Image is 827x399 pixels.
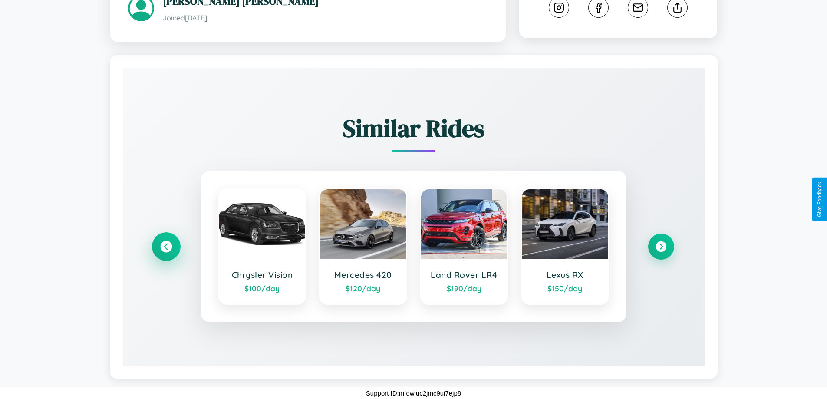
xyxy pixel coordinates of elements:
div: $ 150 /day [530,284,600,293]
h3: Land Rover LR4 [430,270,499,280]
h2: Similar Rides [153,112,674,145]
a: Chrysler Vision$100/day [218,188,306,305]
div: Give Feedback [817,182,823,217]
p: Support ID: mfdwluc2jmc9ui7ejp8 [366,387,461,399]
a: Land Rover LR4$190/day [420,188,508,305]
div: $ 120 /day [329,284,398,293]
h3: Mercedes 420 [329,270,398,280]
a: Lexus RX$150/day [521,188,609,305]
h3: Lexus RX [530,270,600,280]
a: Mercedes 420$120/day [319,188,407,305]
p: Joined [DATE] [163,12,488,24]
div: $ 100 /day [228,284,297,293]
div: $ 190 /day [430,284,499,293]
h3: Chrysler Vision [228,270,297,280]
